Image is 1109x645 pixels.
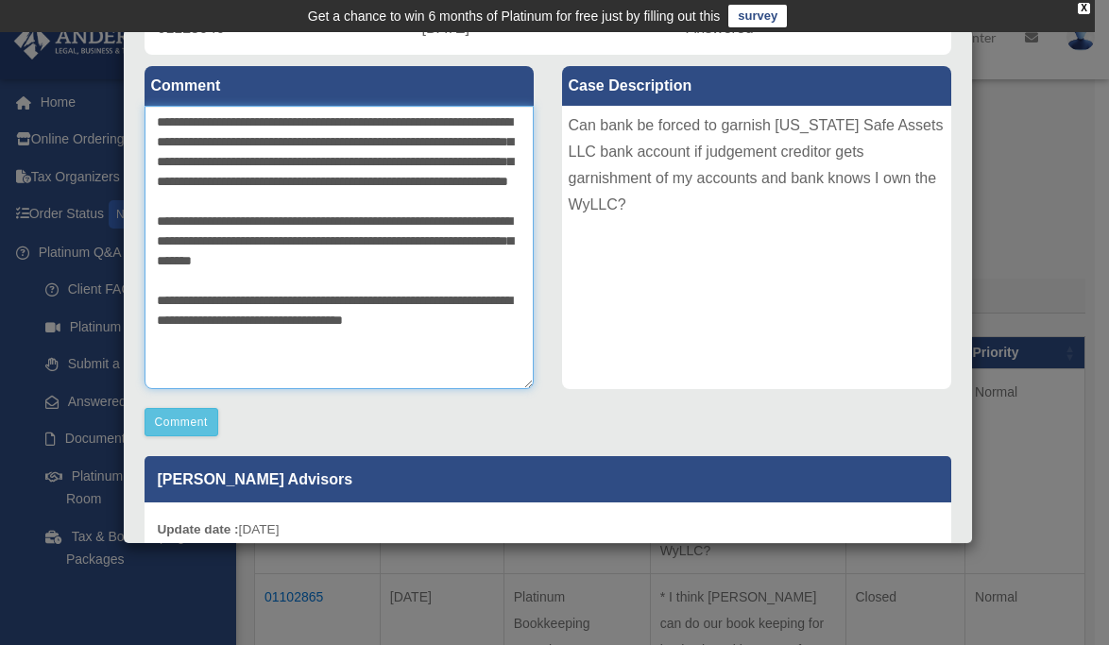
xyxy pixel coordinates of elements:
b: Update date : [158,522,239,536]
div: Can bank be forced to garnish [US_STATE] Safe Assets LLC bank account if judgement creditor gets ... [562,106,951,389]
label: Comment [145,66,534,106]
small: [DATE] [158,522,280,536]
p: [PERSON_NAME] Advisors [145,456,951,502]
a: survey [728,5,787,27]
div: Get a chance to win 6 months of Platinum for free just by filling out this [308,5,721,27]
div: close [1078,3,1090,14]
label: Case Description [562,66,951,106]
button: Comment [145,408,219,436]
